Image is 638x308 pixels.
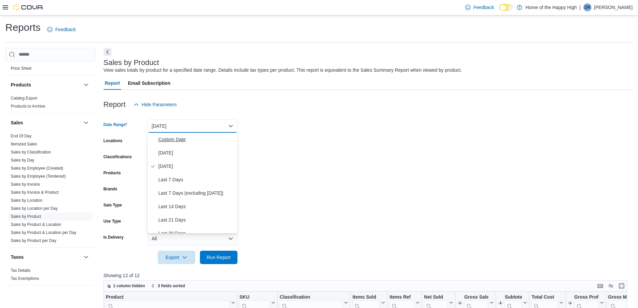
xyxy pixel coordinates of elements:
[607,282,615,290] button: Display options
[103,122,127,127] label: Date Range
[531,294,558,301] div: Total Cost
[158,283,185,289] span: 3 fields sorted
[11,119,81,126] button: Sales
[45,23,78,36] a: Feedback
[11,276,39,281] a: Tax Exemptions
[148,133,237,233] div: Select listbox
[11,198,43,203] a: Sales by Location
[11,134,31,138] a: End Of Day
[55,26,76,33] span: Feedback
[11,238,56,243] a: Sales by Product per Day
[11,141,37,147] span: Itemized Sales
[103,235,124,240] label: Is Delivery
[525,3,577,11] p: Home of the Happy High
[11,214,41,219] a: Sales by Product
[207,254,231,261] span: Run Report
[499,4,513,11] input: Dark Mode
[583,3,591,11] div: Drew Rennie
[579,3,581,11] p: |
[11,182,40,187] a: Sales by Invoice
[105,76,120,90] span: Report
[103,219,121,224] label: Use Type
[103,101,126,109] h3: Report
[200,251,237,264] button: Run Report
[239,294,270,301] div: SKU
[103,170,121,176] label: Products
[11,96,37,101] a: Catalog Export
[11,190,59,195] a: Sales by Invoice & Product
[13,4,44,11] img: Cova
[103,272,633,279] p: Showing 12 of 12
[158,229,235,237] span: Last 30 Days
[280,294,343,301] div: Classification
[158,176,235,184] span: Last 7 Days
[103,67,462,74] div: View sales totals by product for a specified date range. Details include tax types per product. T...
[574,294,598,301] div: Gross Profit
[158,162,235,170] span: [DATE]
[584,3,590,11] span: DR
[148,119,237,133] button: [DATE]
[158,216,235,224] span: Last 21 Days
[424,294,448,301] div: Net Sold
[11,142,37,146] a: Itemized Sales
[103,186,117,192] label: Brands
[5,94,95,113] div: Products
[82,81,90,89] button: Products
[11,104,45,109] a: Products to Archive
[11,206,58,211] a: Sales by Location per Day
[11,166,63,171] span: Sales by Employee (Created)
[11,222,61,227] a: Sales by Product & Location
[11,254,24,260] h3: Taxes
[473,4,494,11] span: Feedback
[11,133,31,139] span: End Of Day
[464,294,488,301] div: Gross Sales
[11,268,30,273] a: Tax Details
[11,81,81,88] button: Products
[158,202,235,210] span: Last 14 Days
[158,189,235,197] span: Last 7 Days (excluding [DATE])
[148,282,188,290] button: 3 fields sorted
[103,138,123,143] label: Locations
[82,119,90,127] button: Sales
[5,64,95,75] div: Pricing
[596,282,604,290] button: Keyboard shortcuts
[11,230,76,235] a: Sales by Product & Location per Day
[106,294,230,301] div: Product
[618,282,626,290] button: Enter fullscreen
[162,251,191,264] span: Export
[463,1,496,14] a: Feedback
[11,150,51,155] a: Sales by Classification
[158,149,235,157] span: [DATE]
[505,294,522,301] div: Subtotal
[5,132,95,247] div: Sales
[103,202,122,208] label: Sale Type
[11,174,66,179] a: Sales by Employee (Tendered)
[158,135,235,143] span: Custom Date
[11,254,81,260] button: Taxes
[389,294,414,301] div: Items Ref
[128,76,170,90] span: Email Subscription
[594,3,633,11] p: [PERSON_NAME]
[104,282,148,290] button: 1 column hidden
[11,66,31,71] span: Price Sheet
[113,283,145,289] span: 1 column hidden
[103,48,112,56] button: Next
[11,119,23,126] h3: Sales
[11,149,51,155] span: Sales by Classification
[11,158,34,163] a: Sales by Day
